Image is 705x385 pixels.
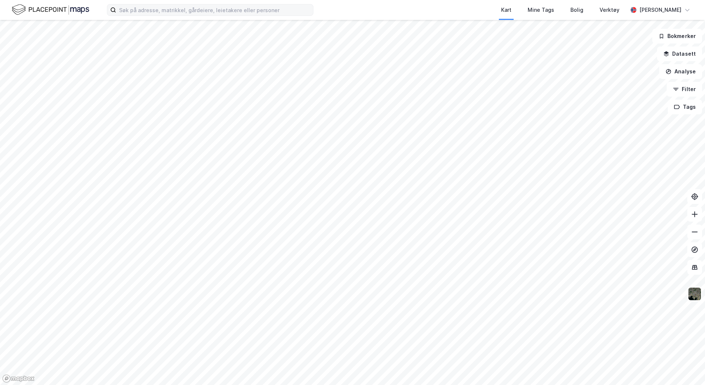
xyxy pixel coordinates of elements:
div: Kontrollprogram for chat [668,350,705,385]
div: Bolig [570,6,583,14]
input: Søk på adresse, matrikkel, gårdeiere, leietakere eller personer [116,4,313,15]
iframe: Chat Widget [668,350,705,385]
div: [PERSON_NAME] [639,6,681,14]
div: Kart [501,6,511,14]
div: Verktøy [600,6,619,14]
img: logo.f888ab2527a4732fd821a326f86c7f29.svg [12,3,89,16]
div: Mine Tags [528,6,554,14]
